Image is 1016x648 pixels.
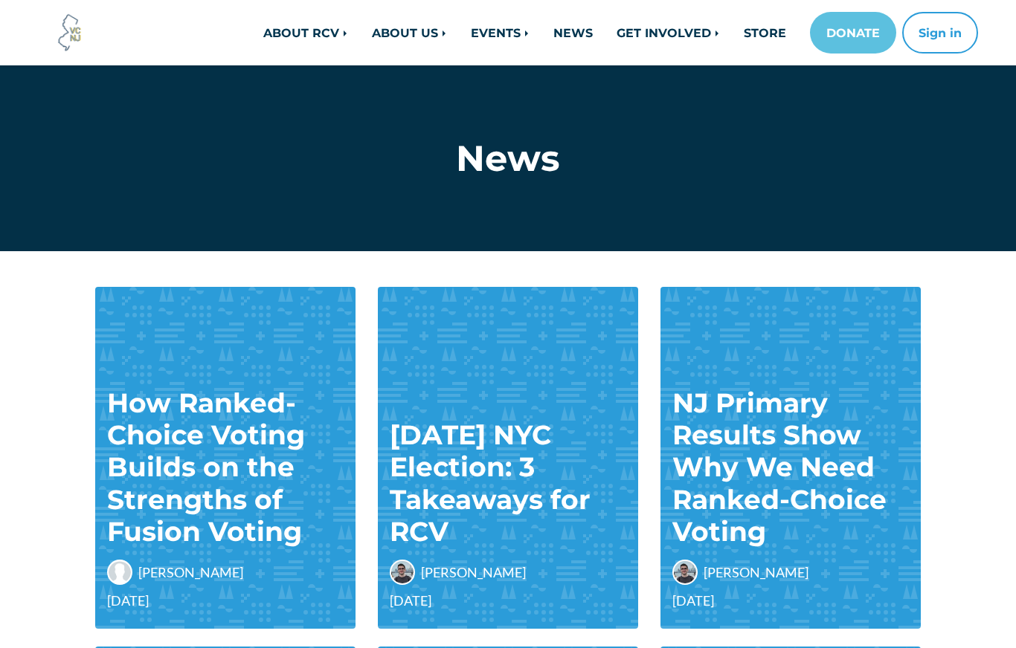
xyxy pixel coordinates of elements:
img: Luisa Amenta [107,560,132,585]
a: [DATE] NYC Election: 3 Takeaways for RCV [390,418,591,548]
a: STORE [732,18,798,48]
span: [PERSON_NAME] [421,563,526,583]
span: [PERSON_NAME] [704,563,808,583]
span: [DATE] [390,591,626,611]
img: Voter Choice NJ [50,13,90,53]
a: How Ranked-Choice Voting Builds on the Strengths of Fusion Voting [107,386,305,548]
span: [DATE] [107,591,344,611]
img: John Cunningham [672,560,698,585]
a: ABOUT US [360,18,459,48]
span: [PERSON_NAME] [138,563,243,583]
a: NJ Primary Results Show Why We Need Ranked-Choice Voting [672,386,887,548]
img: John Cunningham [390,560,415,585]
a: DONATE [810,12,896,54]
a: GET INVOLVED [605,18,732,48]
a: ABOUT RCV [251,18,360,48]
button: Sign in or sign up [902,12,978,54]
a: EVENTS [459,18,541,48]
nav: Main navigation [190,12,978,54]
span: [DATE] [672,591,909,611]
h1: News [202,137,815,180]
a: NEWS [541,18,605,48]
